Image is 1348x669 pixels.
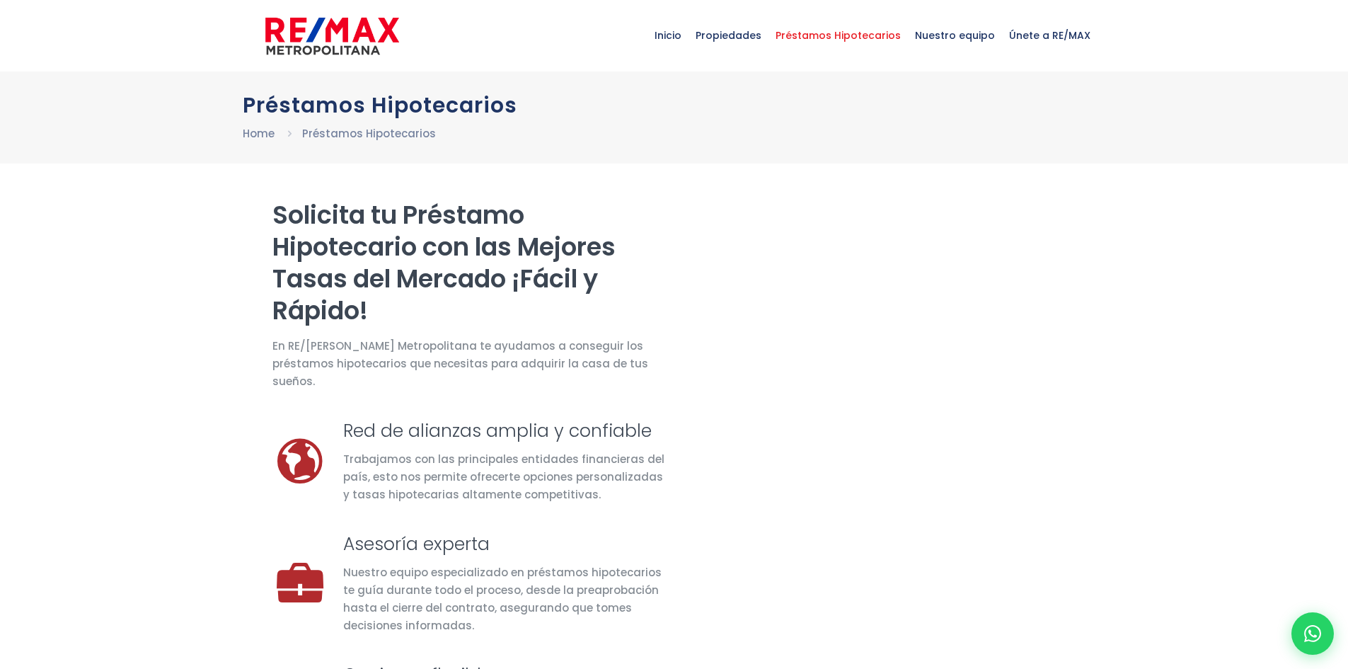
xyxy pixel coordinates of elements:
span: Nuestro equipo [908,14,1002,57]
span: Únete a RE/MAX [1002,14,1098,57]
img: remax-metropolitana-logo [265,15,399,57]
li: Préstamos Hipotecarios [302,125,436,142]
h2: Solicita tu Préstamo Hipotecario con las Mejores Tasas del Mercado ¡Fácil y Rápido! [272,199,666,326]
span: En RE/[PERSON_NAME] Metropolitana te ayudamos a conseguir los préstamos hipotecarios que necesita... [272,337,666,390]
a: Home [243,126,275,141]
div: Nuestro equipo especializado en préstamos hipotecarios te guía durante todo el proceso, desde la ... [343,564,666,634]
span: Préstamos Hipotecarios [768,14,908,57]
h3: Red de alianzas amplia y confiable [343,418,666,443]
h1: Préstamos Hipotecarios [243,93,1106,118]
h3: Asesoría experta [343,532,666,556]
span: Inicio [647,14,689,57]
span: Propiedades [689,14,768,57]
div: Trabajamos con las principales entidades financieras del país, esto nos permite ofrecerte opcione... [343,450,666,503]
